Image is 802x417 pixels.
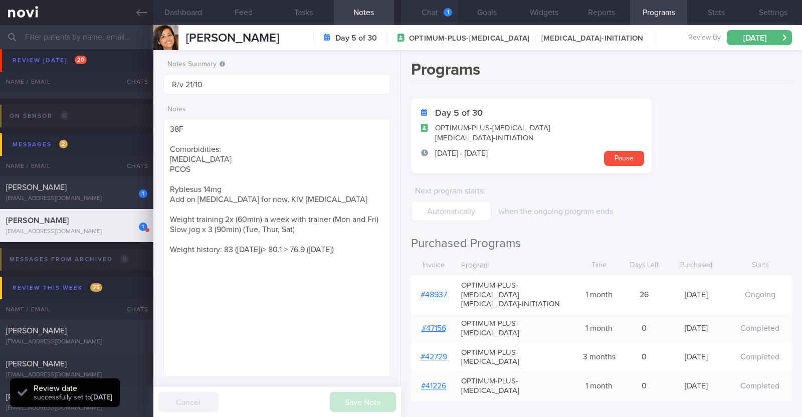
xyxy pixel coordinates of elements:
[461,348,569,367] span: OPTIMUM-PLUS-[MEDICAL_DATA]
[728,285,792,305] div: Ongoing
[59,140,68,148] span: 2
[6,327,67,335] span: [PERSON_NAME]
[6,85,147,92] div: [EMAIL_ADDRESS][DOMAIN_NAME]
[167,105,386,114] label: Notes
[6,217,69,225] span: [PERSON_NAME]
[139,189,147,198] div: 1
[604,151,644,166] button: Pause
[186,32,279,44] span: [PERSON_NAME]
[6,371,147,379] div: [EMAIL_ADDRESS][DOMAIN_NAME]
[34,394,112,401] span: successfully set to
[91,394,112,401] strong: [DATE]
[664,318,728,338] div: [DATE]
[728,376,792,396] div: Completed
[624,347,664,367] div: 0
[435,148,488,158] span: [DATE] - [DATE]
[727,30,792,45] button: [DATE]
[664,256,728,275] div: Purchased
[574,318,624,338] div: 1 month
[6,228,147,236] div: [EMAIL_ADDRESS][DOMAIN_NAME]
[10,138,70,151] div: Messages
[6,52,147,59] div: [EMAIL_ADDRESS][DOMAIN_NAME]
[456,256,574,276] div: Program
[34,383,112,393] div: Review date
[688,34,721,43] span: Review By
[6,195,147,202] div: [EMAIL_ADDRESS][DOMAIN_NAME]
[60,111,69,120] span: 0
[409,34,529,44] span: OPTIMUM-PLUS-[MEDICAL_DATA]
[139,223,147,231] div: 1
[664,347,728,367] div: [DATE]
[529,34,643,44] span: [MEDICAL_DATA]-INITIATION
[6,338,147,346] div: [EMAIL_ADDRESS][DOMAIN_NAME]
[444,8,452,17] div: 1
[415,186,487,196] label: Next program starts :
[421,353,447,361] a: #42729
[6,73,49,81] span: Ng Poh Ting
[7,253,131,266] div: Messages from Archived
[411,236,792,251] h2: Purchased Programs
[574,347,624,367] div: 3 months
[499,206,662,217] p: when the ongoing program ends
[664,376,728,396] div: [DATE]
[728,347,792,367] div: Completed
[624,318,664,338] div: 0
[624,285,664,305] div: 26
[574,376,624,396] div: 1 month
[664,285,728,305] div: [DATE]
[624,256,664,275] div: Days Left
[6,393,67,401] span: [PERSON_NAME]
[6,360,67,368] span: [PERSON_NAME]
[113,156,153,176] div: Chats
[6,404,147,412] div: [EMAIL_ADDRESS][DOMAIN_NAME]
[422,324,446,332] a: #47156
[461,319,569,338] span: OPTIMUM-PLUS-[MEDICAL_DATA]
[90,283,102,292] span: 25
[335,33,377,43] strong: Day 5 of 30
[113,299,153,319] div: Chats
[411,256,456,275] div: Invoice
[120,255,129,263] span: 0
[167,60,386,69] label: Notes Summary
[421,382,446,390] a: #41226
[435,108,483,118] strong: Day 5 of 30
[10,281,105,295] div: Review this week
[574,285,624,305] div: 1 month
[411,201,491,221] input: Automatically
[461,377,569,396] span: OPTIMUM-PLUS-[MEDICAL_DATA]
[421,291,447,299] a: #48937
[728,318,792,338] div: Completed
[6,183,67,191] span: [PERSON_NAME]
[728,256,792,275] div: Starts
[461,281,569,300] span: OPTIMUM-PLUS-[MEDICAL_DATA]
[7,109,71,123] div: On sensor
[435,133,550,143] span: [MEDICAL_DATA]-INITIATION
[624,376,664,396] div: 0
[574,256,624,275] div: Time
[461,300,560,309] span: [MEDICAL_DATA]-INITIATION
[435,123,550,133] span: OPTIMUM-PLUS-[MEDICAL_DATA]
[411,60,792,83] h1: Programs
